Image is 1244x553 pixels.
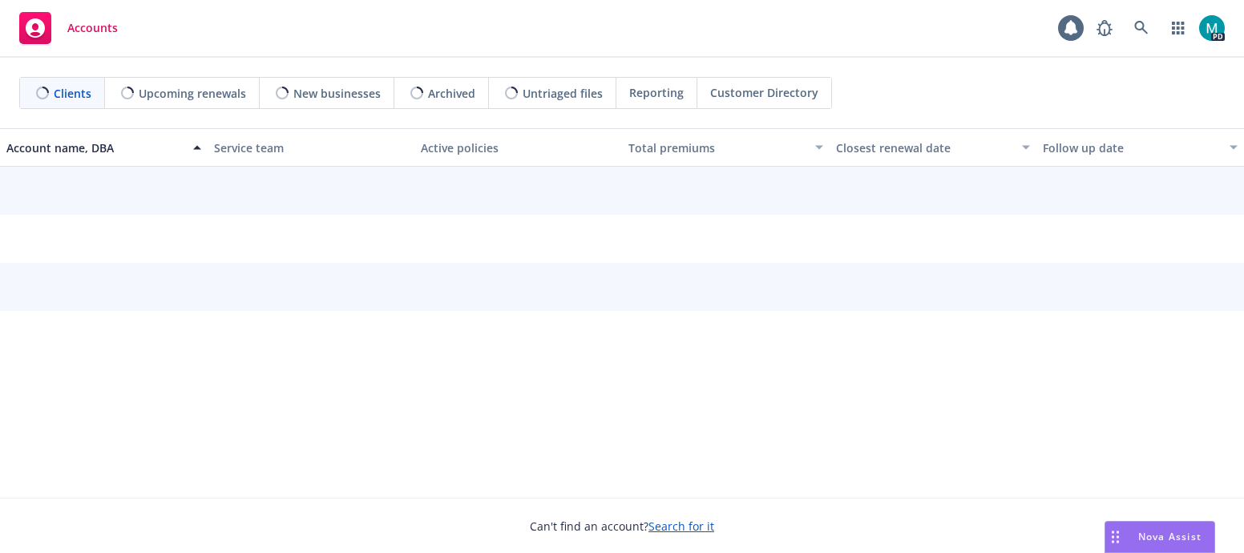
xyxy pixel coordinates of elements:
a: Switch app [1162,12,1194,44]
button: Service team [208,128,415,167]
a: Report a Bug [1088,12,1121,44]
div: Total premiums [628,139,806,156]
span: Accounts [67,22,118,34]
span: Nova Assist [1138,530,1202,543]
span: Can't find an account? [530,518,714,535]
div: Active policies [421,139,616,156]
div: Service team [214,139,409,156]
button: Nova Assist [1105,521,1215,553]
div: Drag to move [1105,522,1125,552]
a: Search [1125,12,1157,44]
button: Follow up date [1036,128,1244,167]
div: Account name, DBA [6,139,184,156]
span: Customer Directory [710,84,818,101]
div: Follow up date [1043,139,1220,156]
div: Closest renewal date [836,139,1013,156]
img: photo [1199,15,1225,41]
button: Total premiums [622,128,830,167]
a: Search for it [648,519,714,534]
span: Clients [54,85,91,102]
button: Closest renewal date [830,128,1037,167]
span: Untriaged files [523,85,603,102]
span: Archived [428,85,475,102]
a: Accounts [13,6,124,50]
span: Reporting [629,84,684,101]
span: New businesses [293,85,381,102]
button: Active policies [414,128,622,167]
span: Upcoming renewals [139,85,246,102]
